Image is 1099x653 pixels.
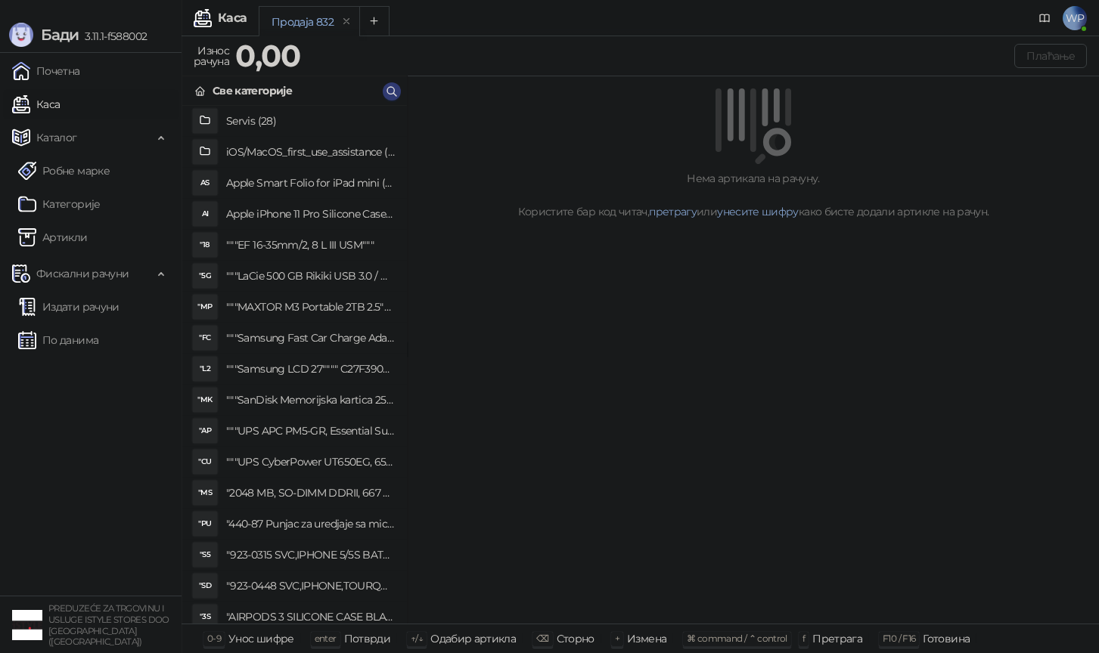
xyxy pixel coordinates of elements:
[79,29,147,43] span: 3.11.1-f588002
[218,12,247,24] div: Каса
[36,258,129,289] span: Фискални рачуни
[193,574,217,598] div: "SD
[359,6,390,36] button: Add tab
[1032,6,1057,30] a: Документација
[182,106,407,624] div: grid
[193,481,217,505] div: "MS
[883,633,915,644] span: F10 / F16
[18,156,110,186] a: Робне марке
[687,633,787,644] span: ⌘ command / ⌃ control
[344,629,391,648] div: Потврди
[226,140,395,164] h4: iOS/MacOS_first_use_assistance (4)
[207,633,221,644] span: 0-9
[191,41,232,71] div: Износ рачуна
[18,228,36,246] img: Artikli
[18,222,88,252] a: ArtikliАртикли
[193,605,217,629] div: "3S
[235,37,300,74] strong: 0,00
[226,264,395,288] h4: """LaCie 500 GB Rikiki USB 3.0 / Ultra Compact & Resistant aluminum / USB 3.0 / 2.5"""""""
[812,629,862,648] div: Претрага
[193,202,217,226] div: AI
[193,388,217,412] div: "MK
[923,629,970,648] div: Готовина
[226,388,395,412] h4: """SanDisk Memorijska kartica 256GB microSDXC sa SD adapterom SDSQXA1-256G-GN6MA - Extreme PLUS, ...
[430,629,516,648] div: Одабир артикла
[226,233,395,257] h4: """EF 16-35mm/2, 8 L III USM"""
[48,603,169,647] small: PREDUZEĆE ZA TRGOVINU I USLUGE ISTYLE STORES DOO [GEOGRAPHIC_DATA] ([GEOGRAPHIC_DATA])
[9,23,33,47] img: Logo
[226,295,395,319] h4: """MAXTOR M3 Portable 2TB 2.5"""" crni eksterni hard disk HX-M201TCB/GM"""
[193,450,217,474] div: "CU
[226,109,395,133] h4: Servis (28)
[193,171,217,195] div: AS
[18,292,120,322] a: Издати рачуни
[193,543,217,567] div: "S5
[337,15,356,28] button: remove
[226,171,395,195] h4: Apple Smart Folio for iPad mini (A17 Pro) - Sage
[717,205,799,218] a: унесите шифру
[41,26,79,44] span: Бади
[193,419,217,443] div: "AP
[411,633,423,644] span: ↑/↓
[226,357,395,381] h4: """Samsung LCD 27"""" C27F390FHUXEN"""
[12,89,60,119] a: Каса
[1014,44,1087,68] button: Плаћање
[226,202,395,226] h4: Apple iPhone 11 Pro Silicone Case - Black
[193,295,217,319] div: "MP
[226,512,395,536] h4: "440-87 Punjac za uredjaje sa micro USB portom 4/1, Stand."
[18,189,101,219] a: Категорије
[1063,6,1087,30] span: WP
[193,512,217,536] div: "PU
[226,605,395,629] h4: "AIRPODS 3 SILICONE CASE BLACK"
[226,481,395,505] h4: "2048 MB, SO-DIMM DDRII, 667 MHz, Napajanje 1,8 0,1 V, Latencija CL5"
[557,629,595,648] div: Сторно
[615,633,619,644] span: +
[228,629,294,648] div: Унос шифре
[536,633,548,644] span: ⌫
[18,325,98,355] a: По данима
[226,574,395,598] h4: "923-0448 SVC,IPHONE,TOURQUE DRIVER KIT .65KGF- CM Šrafciger "
[226,419,395,443] h4: """UPS APC PM5-GR, Essential Surge Arrest,5 utic_nica"""
[36,122,77,153] span: Каталог
[272,14,334,30] div: Продаја 832
[193,264,217,288] div: "5G
[12,56,80,86] a: Почетна
[315,633,337,644] span: enter
[193,233,217,257] div: "18
[193,357,217,381] div: "L2
[627,629,666,648] div: Измена
[193,326,217,350] div: "FC
[803,633,805,644] span: f
[226,450,395,474] h4: """UPS CyberPower UT650EG, 650VA/360W , line-int., s_uko, desktop"""
[649,205,697,218] a: претрагу
[426,170,1081,220] div: Нема артикала на рачуну. Користите бар код читач, или како бисте додали артикле на рачун.
[12,610,42,640] img: 64x64-companyLogo-77b92cf4-9946-4f36-9751-bf7bb5fd2c7d.png
[226,543,395,567] h4: "923-0315 SVC,IPHONE 5/5S BATTERY REMOVAL TRAY Držač za iPhone sa kojim se otvara display
[226,326,395,350] h4: """Samsung Fast Car Charge Adapter, brzi auto punja_, boja crna"""
[213,82,292,99] div: Све категорије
